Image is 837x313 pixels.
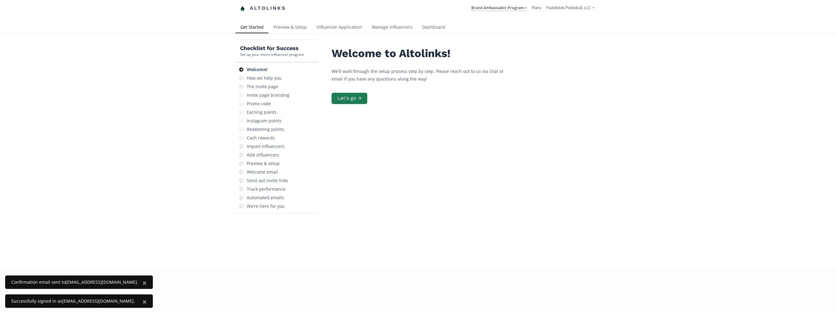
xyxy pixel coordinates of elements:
a: Manage Influencers [367,22,417,34]
a: Altolinks [240,3,286,13]
span: Paddletek Pickleball, LLC [546,5,591,10]
a: Paddletek Pickleball, LLC [546,5,595,12]
a: Get Started [235,22,268,34]
div: Confirmation email sent to [EMAIL_ADDRESS][DOMAIN_NAME] . [11,279,138,285]
div: How we help you [247,75,282,81]
div: Welcome! [247,67,268,73]
div: The invite page [247,84,278,90]
a: Dashboard [417,22,450,34]
div: Preview & setup [247,160,280,167]
img: favicon-32x32.png [240,6,245,11]
div: Invite page branding [247,92,289,98]
a: Brand Ambassador Program [471,5,527,12]
iframe: chat widget [6,6,26,24]
div: Send out invite links [247,178,288,184]
div: Set up your micro-influencer program [240,52,304,57]
div: Add influencers [247,152,279,158]
div: Redeeming points [247,126,284,132]
p: We'll walk through the setup process step by step. Please reach out to us via chat or email if yo... [332,67,515,83]
div: Cash rewards [247,135,275,141]
div: Automated emails [247,195,284,201]
div: We're here for you [247,203,285,209]
a: Preview & Setup [268,22,312,34]
div: Instagram points [247,118,282,124]
a: Influencer Application [312,22,367,34]
div: Track performance [247,186,286,192]
button: Close [136,275,153,290]
div: Successfully signed in as [EMAIL_ADDRESS][DOMAIN_NAME] . [11,298,138,304]
button: Let's go → [332,93,367,104]
h2: Welcome to Altolinks! [332,47,515,60]
button: Close [136,294,153,309]
div: Welcome email [247,169,278,175]
a: Plans [532,5,541,10]
div: Import influencers [247,143,285,149]
span: × [142,278,147,288]
span: × [142,297,147,307]
div: Promo code [247,101,271,107]
div: Earning points [247,109,277,115]
h5: Checklist for Success [240,45,304,52]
